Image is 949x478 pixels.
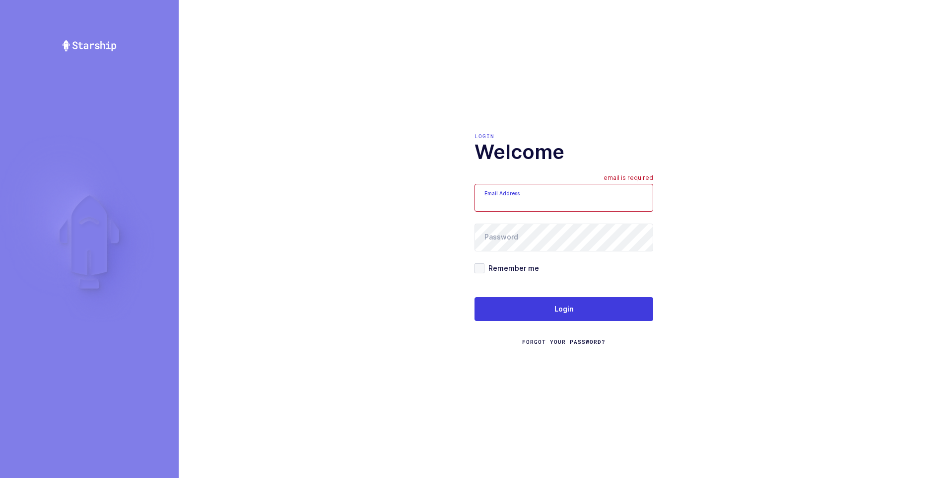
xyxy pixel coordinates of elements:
a: Forgot Your Password? [522,338,606,346]
div: Login [474,132,653,140]
input: Email Address [474,184,653,212]
img: Starship [62,40,117,52]
button: Login [474,297,653,321]
div: email is required [604,174,653,184]
input: Password [474,224,653,251]
span: Login [554,304,574,314]
h1: Welcome [474,140,653,164]
span: Remember me [484,263,539,273]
